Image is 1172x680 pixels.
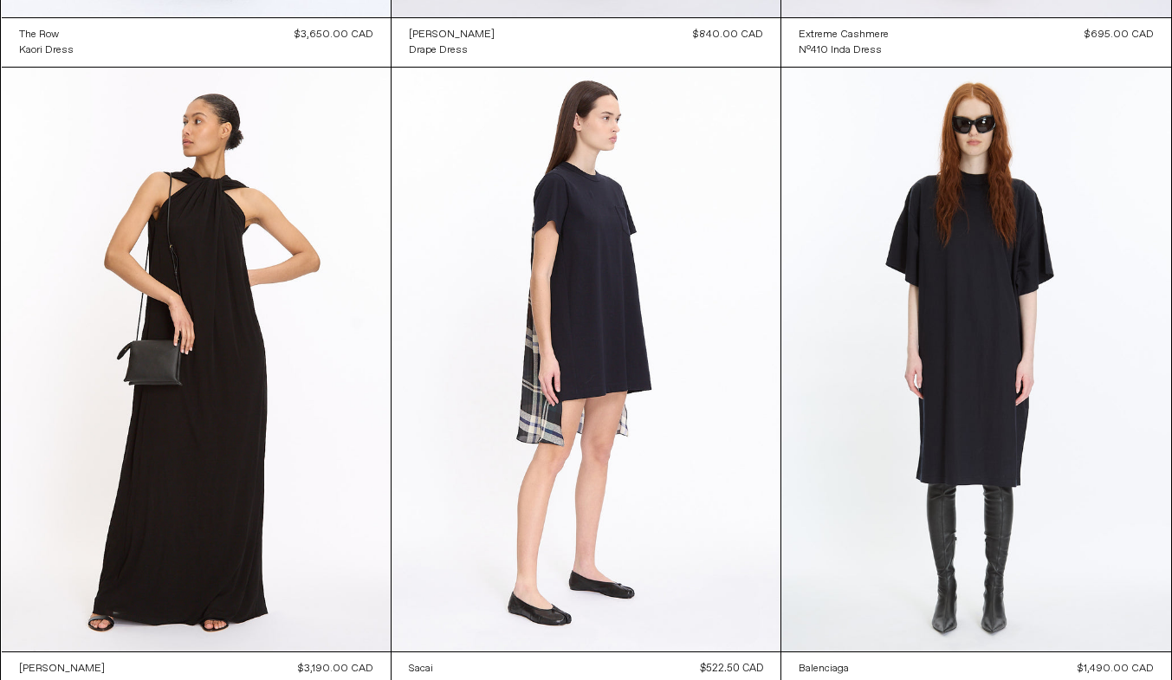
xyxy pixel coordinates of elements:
a: Kaori Dress [19,42,74,58]
div: $1,490.00 CAD [1078,661,1154,677]
a: Extreme Cashmere [799,27,889,42]
a: [PERSON_NAME] [19,661,105,677]
div: $3,190.00 CAD [298,661,373,677]
div: $3,650.00 CAD [295,27,373,42]
div: [PERSON_NAME] [409,28,495,42]
div: Drape Dress [409,43,468,58]
div: The Row [19,28,59,42]
img: Jil Sander Draped Dress [2,68,391,651]
img: Sacai Plaid Print x Cotton Jersey Dress [392,68,780,651]
a: N°410 Inda Dress [799,42,889,58]
div: $840.00 CAD [693,27,763,42]
a: Drape Dress [409,42,495,58]
img: Balenciaga T-Shirt Dress [781,68,1170,651]
a: Balenciaga [799,661,861,677]
a: The Row [19,27,74,42]
div: $522.50 CAD [700,661,763,677]
div: Balenciaga [799,662,849,677]
a: Sacai [409,661,562,677]
div: $695.00 CAD [1085,27,1154,42]
a: [PERSON_NAME] [409,27,495,42]
div: Extreme Cashmere [799,28,889,42]
div: [PERSON_NAME] [19,662,105,677]
div: N°410 Inda Dress [799,43,882,58]
div: Sacai [409,662,433,677]
div: Kaori Dress [19,43,74,58]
